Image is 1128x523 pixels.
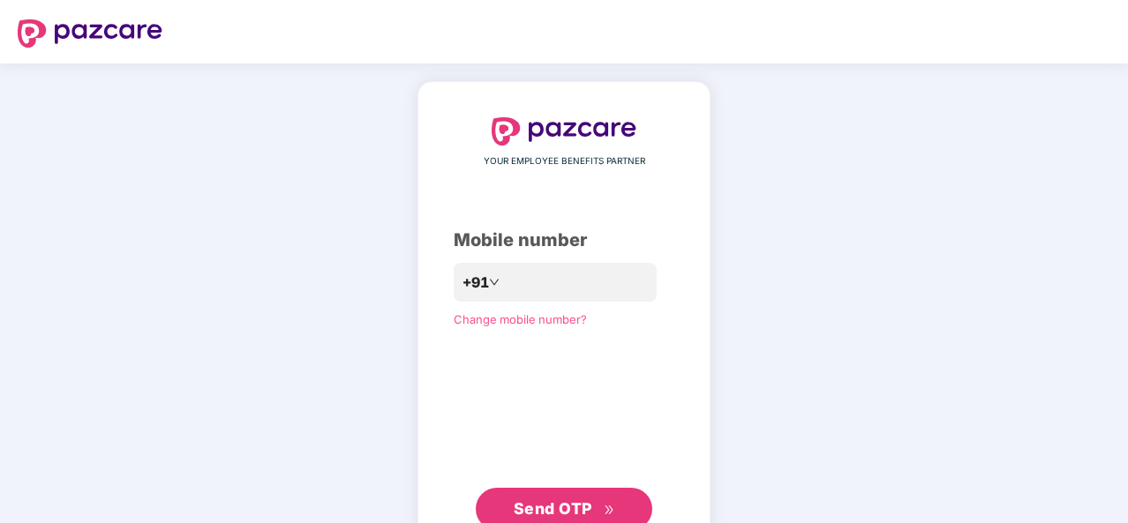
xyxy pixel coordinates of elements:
span: down [489,277,500,288]
span: YOUR EMPLOYEE BENEFITS PARTNER [484,154,645,168]
span: +91 [462,272,489,294]
span: Send OTP [514,499,592,518]
img: logo [492,117,636,146]
span: double-right [604,504,615,516]
a: Change mobile number? [454,312,587,326]
img: logo [18,19,162,48]
div: Mobile number [454,227,674,254]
